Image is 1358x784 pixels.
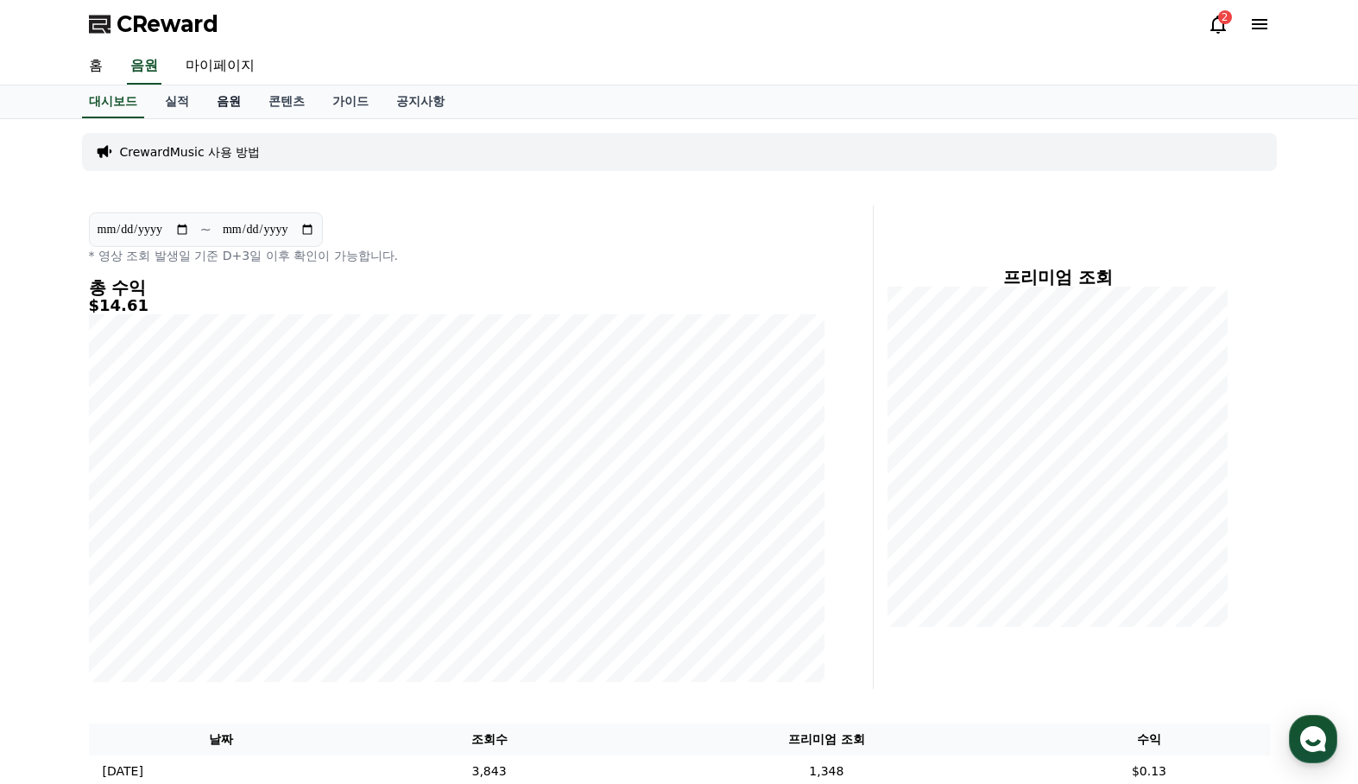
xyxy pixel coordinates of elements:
[89,724,354,756] th: 날짜
[200,219,212,240] p: ~
[255,85,319,118] a: 콘텐츠
[887,268,1229,287] h4: 프리미엄 조회
[54,573,65,587] span: 홈
[114,547,223,591] a: 대화
[172,48,268,85] a: 마이페이지
[1208,14,1229,35] a: 2
[89,10,218,38] a: CReward
[624,724,1028,756] th: 프리미엄 조회
[223,547,332,591] a: 설정
[158,574,179,588] span: 대화
[267,573,287,587] span: 설정
[1218,10,1232,24] div: 2
[89,247,824,264] p: * 영상 조회 발생일 기준 D+3일 이후 확인이 가능합니다.
[117,10,218,38] span: CReward
[354,724,625,756] th: 조회수
[319,85,382,118] a: 가이드
[151,85,203,118] a: 실적
[75,48,117,85] a: 홈
[103,762,143,781] p: [DATE]
[89,278,824,297] h4: 총 수익
[127,48,161,85] a: 음원
[120,143,261,161] a: CrewardMusic 사용 방법
[382,85,458,118] a: 공지사항
[1028,724,1269,756] th: 수익
[89,297,824,314] h5: $14.61
[82,85,144,118] a: 대시보드
[203,85,255,118] a: 음원
[5,547,114,591] a: 홈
